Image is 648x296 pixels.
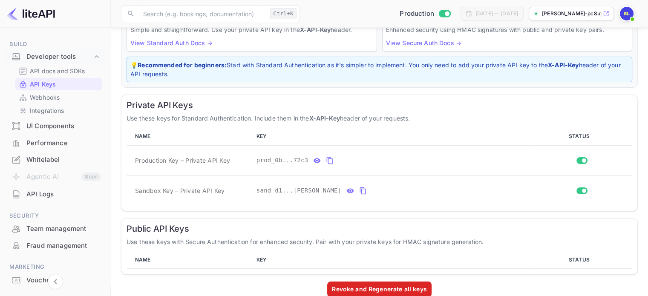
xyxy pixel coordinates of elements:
div: API Logs [5,186,105,203]
span: sand_d1...[PERSON_NAME] [256,186,342,195]
div: [DATE] — [DATE] [475,10,518,17]
a: Performance [5,135,105,151]
div: Fraud management [5,238,105,254]
p: Webhooks [30,93,60,102]
th: STATUS [531,251,632,269]
a: View Secure Auth Docs → [386,39,461,46]
div: Vouchers [26,276,101,285]
a: Whitelabel [5,152,105,167]
p: Use these keys with Secure Authentication for enhanced security. Pair with your private keys for ... [127,237,632,246]
div: Whitelabel [5,152,105,168]
div: Developer tools [5,49,105,64]
strong: X-API-Key [309,115,340,122]
div: Whitelabel [26,155,101,165]
h6: Private API Keys [127,100,632,110]
div: Performance [26,138,101,148]
a: Webhooks [19,93,98,102]
th: NAME [127,251,253,269]
table: private api keys table [127,128,632,206]
div: UI Components [5,118,105,135]
img: LiteAPI logo [7,7,55,20]
div: Revoke and Regenerate all keys [332,285,427,293]
span: Security [5,211,105,221]
table: public api keys table [127,251,632,269]
img: Bidit LK [620,7,634,20]
span: Build [5,40,105,49]
div: Team management [5,221,105,237]
th: KEY [253,251,531,269]
a: API docs and SDKs [19,66,98,75]
button: Collapse navigation [48,274,63,289]
div: Performance [5,135,105,152]
span: Production [400,9,434,19]
a: View Standard Auth Docs → [130,39,213,46]
a: UI Components [5,118,105,134]
th: NAME [127,128,253,145]
div: API Logs [26,190,101,199]
div: Switch to Sandbox mode [396,9,454,19]
div: Fraud management [26,241,101,251]
a: Team management [5,221,105,236]
span: prod_0b...72c3 [256,156,308,165]
span: Production Key – Private API Key [135,156,230,165]
strong: Recommended for beginners: [138,61,227,69]
p: Integrations [30,106,64,115]
a: Vouchers [5,272,105,288]
a: API Keys [19,80,98,89]
div: Developer tools [26,52,92,62]
div: API Keys [15,78,102,90]
div: Integrations [15,104,102,117]
div: API docs and SDKs [15,65,102,77]
div: Ctrl+K [270,8,297,19]
p: API Keys [30,80,56,89]
strong: X-API-Key [300,26,331,33]
span: Marketing [5,262,105,272]
div: Team management [26,224,101,234]
p: API docs and SDKs [30,66,85,75]
div: UI Components [26,121,101,131]
h6: Public API Keys [127,224,632,234]
span: Sandbox Key – Private API Key [135,186,225,195]
p: 💡 Start with Standard Authentication as it's simpler to implement. You only need to add your priv... [130,60,628,78]
input: Search (e.g. bookings, documentation) [138,5,267,22]
a: Fraud management [5,238,105,253]
a: API Logs [5,186,105,202]
p: Enhanced security using HMAC signatures with public and private key pairs. [386,25,629,34]
div: Vouchers [5,272,105,289]
p: [PERSON_NAME]-pc8uy.nuitee.... [542,10,601,17]
p: Use these keys for Standard Authentication. Include them in the header of your requests. [127,114,632,123]
th: STATUS [531,128,632,145]
div: Webhooks [15,91,102,103]
a: Integrations [19,106,98,115]
strong: X-API-Key [548,61,579,69]
th: KEY [253,128,531,145]
p: Simple and straightforward. Use your private API key in the header. [130,25,373,34]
